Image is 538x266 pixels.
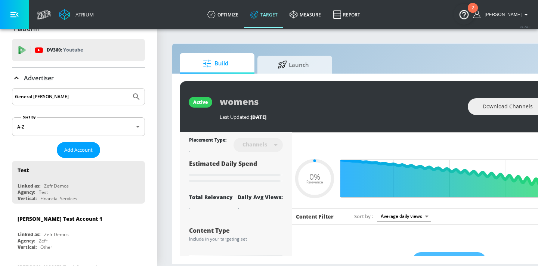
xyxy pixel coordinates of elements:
[18,231,40,238] div: Linked as:
[18,244,37,250] div: Vertical:
[63,46,83,54] p: Youtube
[72,11,94,18] div: Atrium
[189,228,283,233] div: Content Type
[40,244,52,250] div: Other
[327,1,366,28] a: Report
[12,117,145,136] div: A-Z
[189,194,233,201] div: Total Relevancy
[24,74,54,82] p: Advertiser
[189,160,257,168] span: Estimated Daily Spend
[44,231,69,238] div: Zefr Demos
[12,68,145,89] div: Advertiser
[220,114,460,120] div: Last Updated:
[12,39,145,61] div: DV360: Youtube
[18,238,35,244] div: Agency:
[306,180,323,184] span: Relevance
[44,183,69,189] div: Zefr Demos
[189,160,283,185] div: Estimated Daily Spend
[47,46,83,54] p: DV360:
[21,115,37,120] label: Sort By
[473,10,531,19] button: [PERSON_NAME]
[244,1,284,28] a: Target
[18,195,37,202] div: Vertical:
[354,213,373,220] span: Sort by
[18,183,40,189] div: Linked as:
[377,211,431,221] div: Average daily views
[238,194,283,201] div: Daily Avg Views:
[12,210,145,252] div: [PERSON_NAME] Test Account 1Linked as:Zefr DemosAgency:ZefrVertical:Other
[59,9,94,20] a: Atrium
[201,1,244,28] a: optimize
[454,4,474,25] button: Open Resource Center, 2 new notifications
[251,114,266,120] span: [DATE]
[12,161,145,204] div: TestLinked as:Zefr DemosAgency:TestVertical:Financial Services
[520,25,531,29] span: v 4.24.0
[18,167,29,174] div: Test
[189,137,226,145] div: Placement Type:
[482,12,522,17] span: login as: emily.shoemaker@zefr.com
[265,56,322,74] span: Launch
[239,141,271,148] div: Channels
[64,146,93,154] span: Add Account
[284,1,327,28] a: measure
[128,89,145,105] button: Submit Search
[296,213,334,220] h6: Content Filter
[471,8,474,18] div: 2
[40,195,77,202] div: Financial Services
[39,238,47,244] div: Zefr
[39,189,48,195] div: Test
[15,92,128,102] input: Search by name
[18,215,102,222] div: [PERSON_NAME] Test Account 1
[18,189,35,195] div: Agency:
[187,55,244,72] span: Build
[57,142,100,158] button: Add Account
[193,99,208,105] div: active
[483,102,533,111] span: Download Channels
[189,237,283,241] div: Include in your targeting set
[309,173,320,180] span: 0%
